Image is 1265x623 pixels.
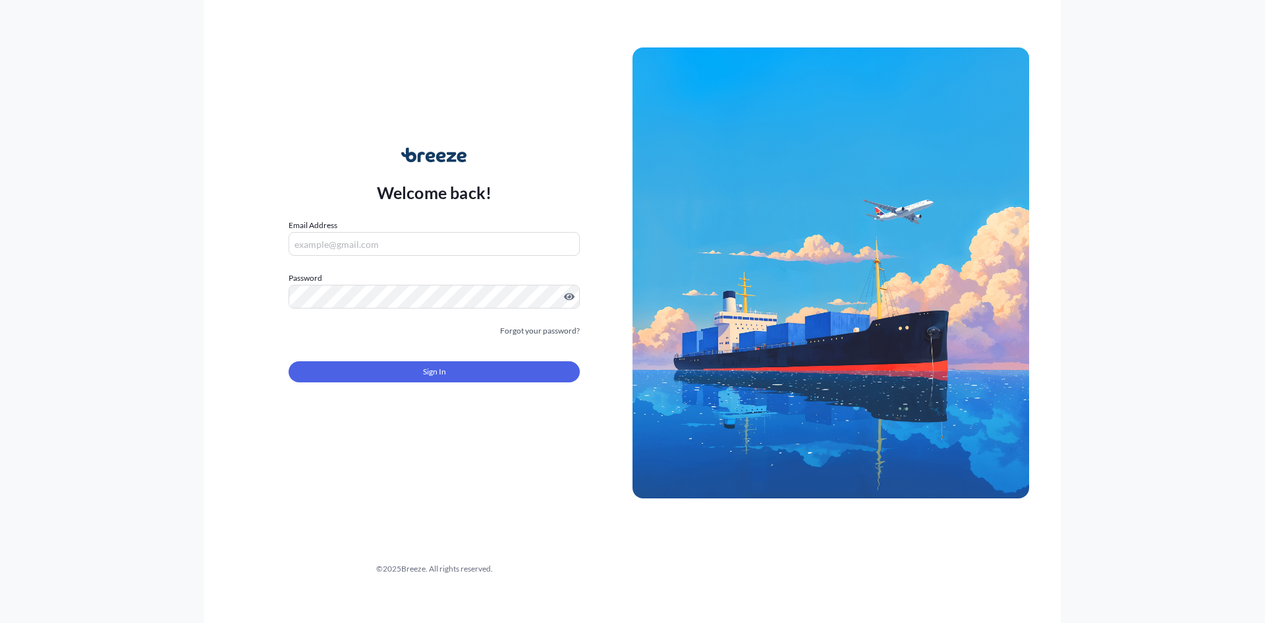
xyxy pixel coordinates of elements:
[289,232,580,256] input: example@gmail.com
[423,365,446,378] span: Sign In
[236,562,632,576] div: © 2025 Breeze. All rights reserved.
[632,47,1029,498] img: Ship illustration
[564,291,575,302] button: Show password
[289,361,580,382] button: Sign In
[377,182,492,203] p: Welcome back!
[289,219,337,232] label: Email Address
[289,272,580,285] label: Password
[500,324,580,338] a: Forgot your password?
